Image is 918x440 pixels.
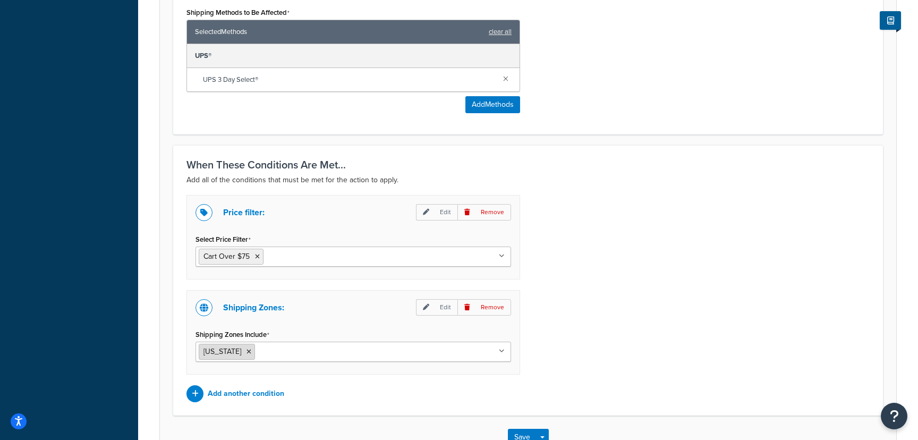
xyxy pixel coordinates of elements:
h3: When These Conditions Are Met... [186,159,870,171]
p: Price filter: [223,205,265,220]
p: Add another condition [208,386,284,401]
p: Remove [457,204,511,221]
button: Show Help Docs [880,11,901,30]
span: UPS 3 Day Select® [203,72,495,87]
a: clear all [489,24,512,39]
span: [US_STATE] [203,346,241,357]
label: Shipping Zones Include [195,331,269,339]
button: Open Resource Center [881,403,907,429]
div: UPS® [187,44,520,68]
p: Edit [416,299,457,316]
p: Shipping Zones: [223,300,284,315]
p: Add all of the conditions that must be met for the action to apply. [186,174,870,187]
label: Select Price Filter [195,235,251,244]
label: Shipping Methods to Be Affected [186,9,290,17]
p: Remove [457,299,511,316]
p: Edit [416,204,457,221]
span: Selected Methods [195,24,483,39]
button: AddMethods [465,96,520,113]
span: Cart Over $75 [203,251,250,262]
